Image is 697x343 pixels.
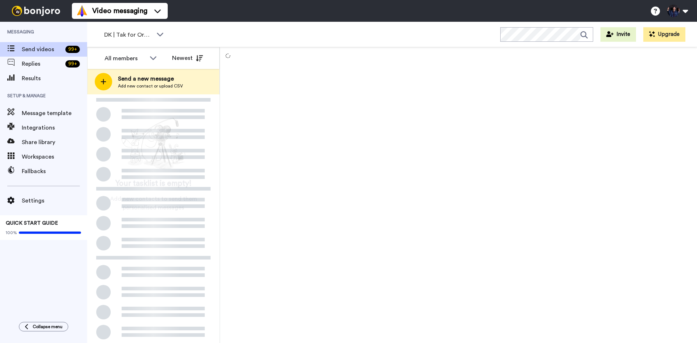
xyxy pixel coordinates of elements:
span: DK | Tak for Ordre [104,30,153,39]
span: Add new contact or upload CSV [118,83,183,89]
span: Share library [22,138,87,147]
img: ready-set-action.png [117,115,190,173]
img: bj-logo-header-white.svg [9,6,63,16]
span: Send a new message [118,74,183,83]
button: Collapse menu [19,322,68,331]
span: Settings [22,196,87,205]
span: Fallbacks [22,167,87,176]
span: Video messaging [92,6,147,16]
span: Your tasklist is empty! [115,178,192,189]
span: Results [22,74,87,83]
button: Invite [600,27,636,42]
span: Workspaces [22,152,87,161]
div: All members [105,54,146,63]
span: Integrations [22,123,87,132]
span: Send videos [22,45,62,54]
span: Collapse menu [33,324,62,330]
img: vm-color.svg [76,5,88,17]
button: Newest [167,51,208,65]
span: Message template [22,109,87,118]
button: Upgrade [643,27,685,42]
span: QUICK START GUIDE [6,221,58,226]
span: Replies [22,60,62,68]
span: Add new contacts to send them personalised messages [98,195,209,212]
div: 99 + [65,60,80,68]
div: 99 + [65,46,80,53]
span: 100% [6,230,17,236]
